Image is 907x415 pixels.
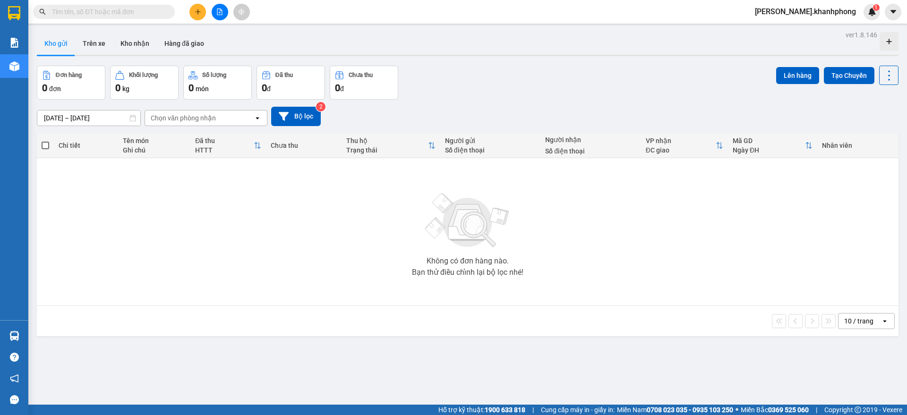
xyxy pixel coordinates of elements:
div: Người gửi [445,137,536,144]
span: 1 [874,4,878,11]
div: Tên món [123,137,186,144]
div: Số điện thoại [445,146,536,154]
button: file-add [212,4,228,20]
span: question-circle [10,353,19,362]
span: search [39,8,46,15]
button: Lên hàng [776,67,819,84]
span: 0 [115,82,120,93]
span: Hỗ trợ kỹ thuật: [438,405,525,415]
svg: open [254,114,261,122]
span: Miền Bắc [741,405,809,415]
div: Nhân viên [822,142,894,149]
span: 0 [42,82,47,93]
span: aim [238,8,245,15]
span: đơn [49,85,61,93]
button: caret-down [885,4,901,20]
button: Số lượng0món [183,66,252,100]
span: Miền Nam [617,405,733,415]
span: plus [195,8,201,15]
div: Bạn thử điều chỉnh lại bộ lọc nhé! [412,269,523,276]
div: ĐC giao [646,146,716,154]
span: đ [267,85,271,93]
div: Ghi chú [123,146,186,154]
th: Toggle SortBy [728,133,817,158]
span: ⚪️ [736,408,738,412]
div: Mã GD [733,137,805,144]
img: warehouse-icon [9,61,19,71]
div: Chưa thu [349,72,373,78]
div: Đã thu [195,137,254,144]
div: Khối lượng [129,72,158,78]
button: Hàng đã giao [157,32,212,55]
span: 0 [188,82,194,93]
button: Khối lượng0kg [110,66,179,100]
span: notification [10,374,19,383]
th: Toggle SortBy [641,133,728,158]
div: Chọn văn phòng nhận [151,113,216,123]
div: Thu hộ [346,137,428,144]
div: Không có đơn hàng nào. [427,257,509,265]
span: món [196,85,209,93]
button: plus [189,4,206,20]
div: ver 1.8.146 [846,30,877,40]
button: Bộ lọc [271,107,321,126]
span: file-add [216,8,223,15]
div: Số lượng [202,72,226,78]
sup: 1 [873,4,880,11]
span: 0 [335,82,340,93]
button: Trên xe [75,32,113,55]
img: icon-new-feature [868,8,876,16]
button: Đơn hàng0đơn [37,66,105,100]
button: Kho nhận [113,32,157,55]
div: Chưa thu [271,142,337,149]
div: VP nhận [646,137,716,144]
img: solution-icon [9,38,19,48]
img: svg+xml;base64,PHN2ZyBjbGFzcz0ibGlzdC1wbHVnX19zdmciIHhtbG5zPSJodHRwOi8vd3d3LnczLm9yZy8yMDAwL3N2Zy... [420,187,515,254]
strong: 0708 023 035 - 0935 103 250 [647,406,733,414]
button: Đã thu0đ [257,66,325,100]
div: Số điện thoại [545,147,636,155]
button: Chưa thu0đ [330,66,398,100]
strong: 0369 525 060 [768,406,809,414]
div: Trạng thái [346,146,428,154]
span: message [10,395,19,404]
img: warehouse-icon [9,331,19,341]
img: logo-vxr [8,6,20,20]
span: | [532,405,534,415]
span: | [816,405,817,415]
button: Kho gửi [37,32,75,55]
div: Chi tiết [59,142,113,149]
svg: open [881,317,889,325]
input: Select a date range. [37,110,140,126]
span: kg [122,85,129,93]
span: Cung cấp máy in - giấy in: [541,405,615,415]
div: HTTT [195,146,254,154]
div: Đã thu [275,72,293,78]
strong: 1900 633 818 [485,406,525,414]
span: [PERSON_NAME].khanhphong [747,6,864,17]
button: aim [233,4,250,20]
div: Tạo kho hàng mới [880,32,898,51]
span: đ [340,85,344,93]
th: Toggle SortBy [342,133,440,158]
span: caret-down [889,8,898,16]
div: Người nhận [545,136,636,144]
div: Ngày ĐH [733,146,805,154]
div: Đơn hàng [56,72,82,78]
button: Tạo Chuyến [824,67,874,84]
th: Toggle SortBy [190,133,266,158]
input: Tìm tên, số ĐT hoặc mã đơn [52,7,163,17]
span: 0 [262,82,267,93]
sup: 2 [316,102,325,111]
span: copyright [855,407,861,413]
div: 10 / trang [844,316,873,326]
